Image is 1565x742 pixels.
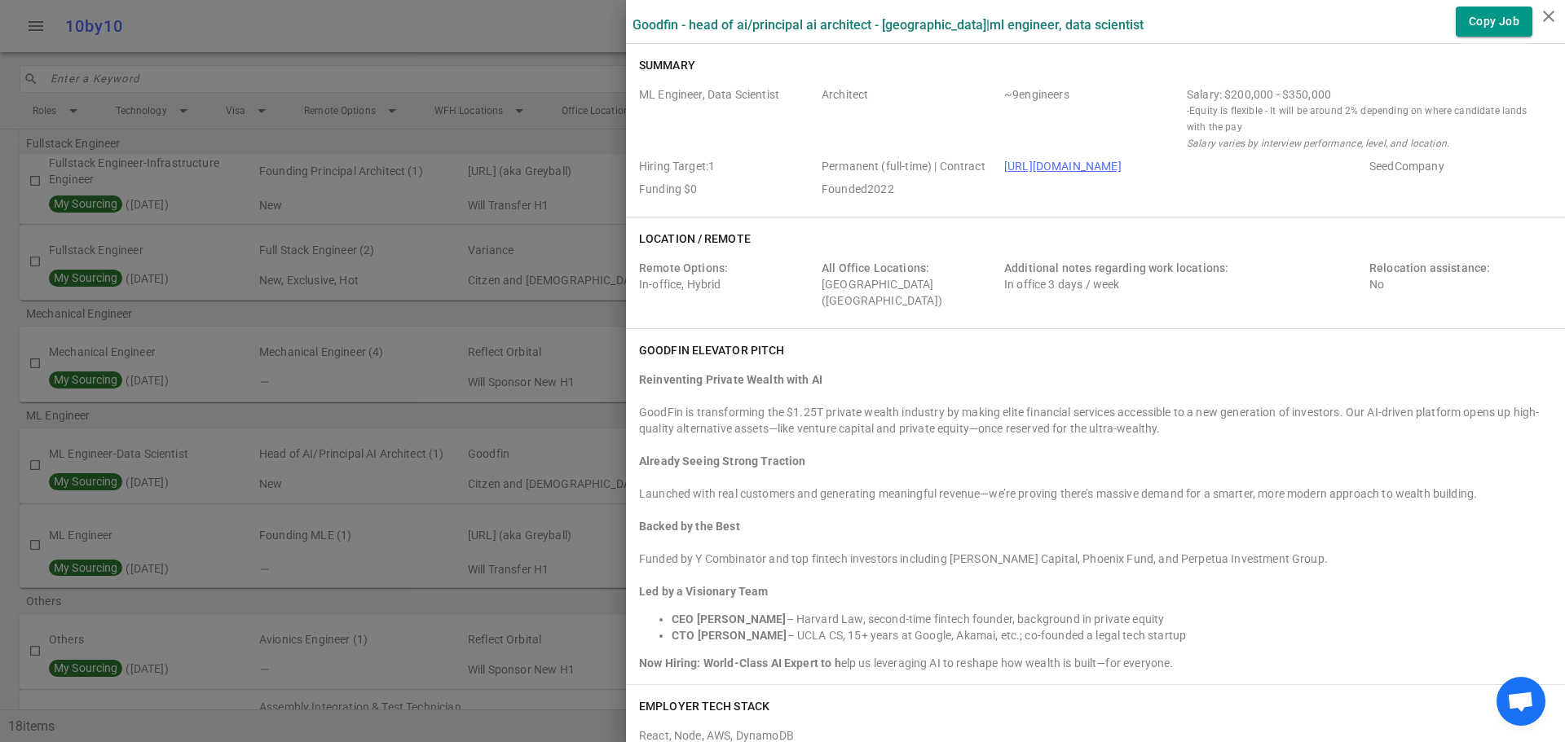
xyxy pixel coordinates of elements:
small: - Equity is flexible - It will be around 2% depending on where candidate lands with the pay [1187,103,1545,135]
div: [GEOGRAPHIC_DATA] ([GEOGRAPHIC_DATA]) [822,260,998,309]
div: In-office, Hybrid [639,260,815,309]
h6: EMPLOYER TECH STACK [639,698,769,714]
strong: CTO [PERSON_NAME] [672,629,787,642]
div: Salary Range [1187,86,1545,103]
i: Salary varies by interview performance, level, and location. [1187,138,1449,149]
strong: Led by a Visionary Team [639,585,768,598]
a: [URL][DOMAIN_NAME] [1004,160,1122,173]
span: Hiring Target [639,158,815,174]
span: Employer Founding [639,181,815,197]
div: GoodFin is transforming the $1.25T private wealth industry by making elite financial services acc... [639,404,1552,437]
button: Copy Job [1456,7,1532,37]
span: Team Count [1004,86,1180,151]
div: Open chat [1497,677,1545,726]
div: Funded by Y Combinator and top fintech investors including [PERSON_NAME] Capital, Phoenix Fund, a... [639,551,1552,567]
li: – Harvard Law, second-time fintech founder, background in private equity [672,611,1552,627]
span: Remote Options: [639,261,728,274]
h6: Location / Remote [639,231,751,247]
strong: CEO [PERSON_NAME] [672,612,787,626]
h6: Goodfin elevator pitch [639,342,784,358]
strong: Already Seeing Strong Traction [639,454,806,468]
div: In office 3 days / week [1004,260,1363,309]
i: close [1539,7,1558,26]
span: Employer Founded [822,181,998,197]
span: React, Node, AWS, DynamoDB [639,729,794,742]
span: Additional notes regarding work locations: [1004,261,1228,274]
li: – UCLA CS, 15+ years at Google, Akamai, etc.; co-founded a legal tech startup [672,627,1552,643]
div: No [1369,260,1545,309]
span: Job Type [822,158,998,174]
span: Employer Stage e.g. Series A [1369,158,1545,174]
label: Goodfin - Head of AI/Principal AI Architect - [GEOGRAPHIC_DATA] | ML Engineer, Data Scientist [633,17,1144,33]
span: All Office Locations: [822,261,929,274]
span: Level [822,86,998,151]
div: Launched with real customers and generating meaningful revenue—we’re proving there’s massive dema... [639,485,1552,502]
span: Relocation assistance: [1369,261,1490,274]
strong: Reinventing Private Wealth with AI [639,373,822,386]
span: Company URL [1004,158,1363,174]
strong: Backed by the Best [639,520,740,533]
div: elp us leveraging AI to reshape how wealth is built—for everyone. [639,655,1552,671]
span: Roles [639,86,815,151]
h6: Summary [639,57,695,73]
strong: Now Hiring: World-Class AI Expert to h [639,656,841,670]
